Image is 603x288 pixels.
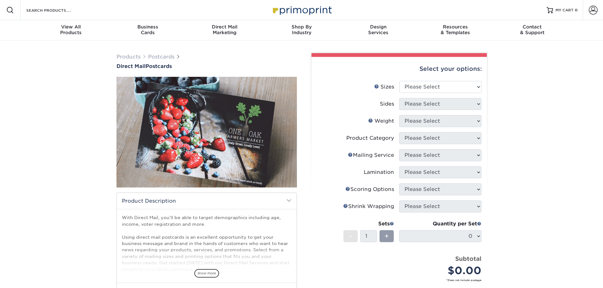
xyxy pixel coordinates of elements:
span: - [349,231,352,241]
div: Select your options: [317,57,482,81]
img: Primoprint [270,3,333,17]
div: Services [340,24,417,35]
span: View All [33,24,110,30]
span: show more [194,269,219,278]
a: Direct MailPostcards [116,63,297,69]
div: Sides [380,100,394,108]
div: Industry [263,24,340,35]
div: $0.00 [404,263,481,278]
h1: Postcards [116,63,297,69]
div: Lamination [364,169,394,176]
a: DesignServices [340,20,417,40]
span: Shop By [263,24,340,30]
span: Business [109,24,186,30]
a: Products [116,54,141,60]
a: View AllProducts [33,20,110,40]
a: Direct MailMarketing [186,20,263,40]
img: Direct Mail 01 [116,70,297,194]
div: Marketing [186,24,263,35]
a: Resources& Templates [417,20,494,40]
a: BusinessCards [109,20,186,40]
div: Product Category [346,134,394,142]
div: Quantity per Set [399,220,481,228]
span: MY CART [556,8,574,13]
div: & Support [494,24,571,35]
a: Postcards [148,54,174,60]
span: Direct Mail [186,24,263,30]
h2: Product Description [117,193,297,209]
div: Shrink Wrapping [343,203,394,210]
a: Contact& Support [494,20,571,40]
div: & Templates [417,24,494,35]
span: Resources [417,24,494,30]
small: *Does not include postage [322,278,481,282]
div: Products [33,24,110,35]
div: Mailing Service [348,151,394,159]
span: Design [340,24,417,30]
span: 0 [575,8,578,12]
strong: Subtotal [455,255,481,262]
p: With Direct Mail, you’ll be able to target demographics including age, income, voter registration... [122,214,292,273]
input: SEARCH PRODUCTS..... [26,6,87,14]
div: Cards [109,24,186,35]
a: Shop ByIndustry [263,20,340,40]
span: Contact [494,24,571,30]
span: Direct Mail [116,63,146,69]
div: Scoring Options [345,186,394,193]
div: Sizes [374,83,394,91]
span: + [385,231,389,241]
div: Sets [343,220,394,228]
div: Weight [368,117,394,125]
